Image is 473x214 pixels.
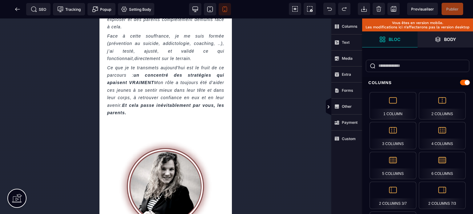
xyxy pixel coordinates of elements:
[362,31,418,47] span: Open Blocks
[8,84,126,97] b: Et cela passe inévitablement par vous, les parents.
[370,182,416,209] div: 2 Columns 3/7
[342,40,350,45] strong: Text
[342,136,356,141] strong: Custom
[370,92,416,119] div: 1 Column
[121,6,151,12] span: Setting Body
[35,38,92,42] span: directement sur le terrain.
[407,3,438,15] span: Preview
[419,152,466,179] div: 6 Columns
[92,6,111,12] span: Popup
[289,3,301,15] span: View components
[419,122,466,149] div: 4 Columns
[370,122,416,149] div: 3 Columns
[411,7,434,11] span: Previsualiser
[342,72,351,77] strong: Extra
[370,152,416,179] div: 5 Columns
[419,182,466,209] div: 2 Columns 7/3
[418,31,473,47] span: Open Layer Manager
[57,6,81,12] span: Tracking
[444,37,456,42] strong: Body
[389,37,400,42] strong: Bloc
[365,25,470,29] p: Les modifications ici n’affecterons pas la version desktop
[8,15,126,42] span: Face à cette souffrance, je me suis formée (prévention au suicide, addictologie, coaching, ..), j...
[365,21,470,25] p: Vous êtes en version mobile.
[362,77,473,88] div: Columns
[8,54,126,67] b: un concentré des stratégies qui apaisent VRAIMENT
[342,120,358,125] strong: Payment
[342,56,353,61] strong: Media
[342,88,353,93] strong: Forms
[342,104,352,109] strong: Other
[8,47,126,67] span: Ce que je te transmets aujourd'hui est le fruit de ce parcours :
[8,62,126,96] span: Mon rôle a toujours été d’aider ces jeunes à se sentir mieux dans leur tête et dans leur corps, à...
[342,24,358,29] strong: Columns
[31,6,46,12] span: SEO
[446,7,459,11] span: Publier
[419,92,466,119] div: 2 Columns
[304,3,316,15] span: Screenshot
